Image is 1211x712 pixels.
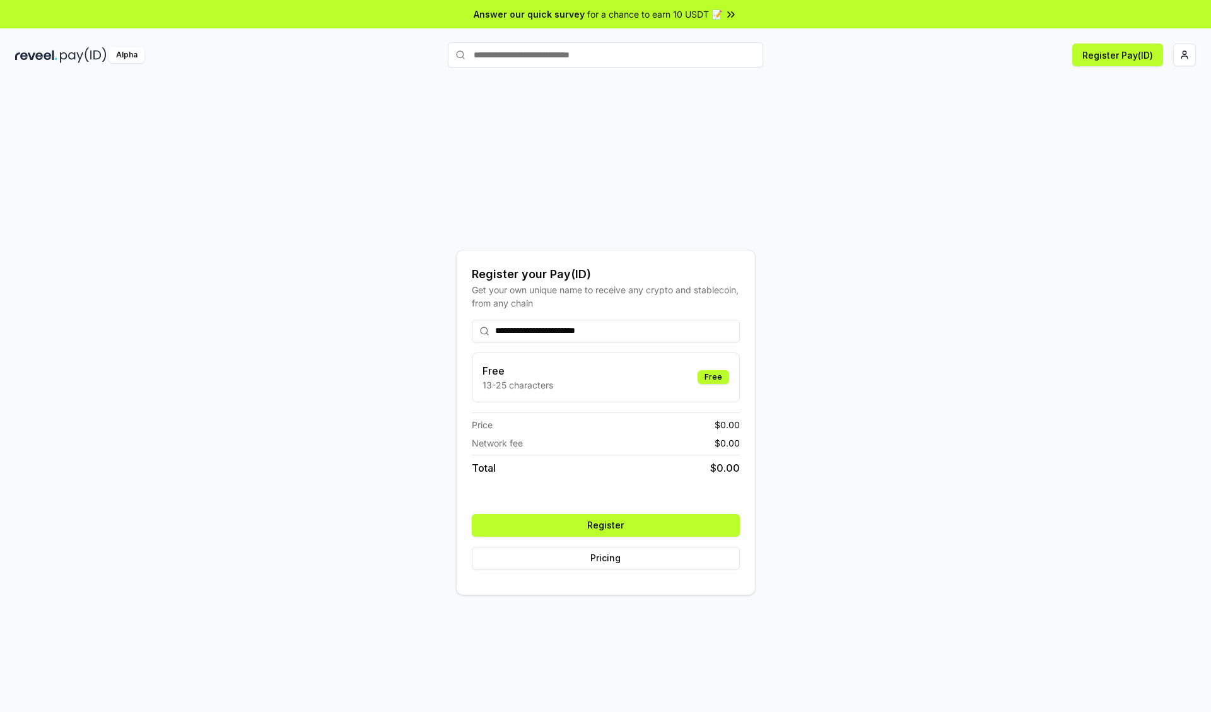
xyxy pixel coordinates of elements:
[715,436,740,450] span: $ 0.00
[472,514,740,537] button: Register
[472,418,493,431] span: Price
[698,370,729,384] div: Free
[715,418,740,431] span: $ 0.00
[474,8,585,21] span: Answer our quick survey
[472,547,740,569] button: Pricing
[1072,44,1163,66] button: Register Pay(ID)
[472,266,740,283] div: Register your Pay(ID)
[483,363,553,378] h3: Free
[710,460,740,476] span: $ 0.00
[472,283,740,310] div: Get your own unique name to receive any crypto and stablecoin, from any chain
[15,47,57,63] img: reveel_dark
[109,47,144,63] div: Alpha
[472,460,496,476] span: Total
[472,436,523,450] span: Network fee
[587,8,722,21] span: for a chance to earn 10 USDT 📝
[483,378,553,392] p: 13-25 characters
[60,47,107,63] img: pay_id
